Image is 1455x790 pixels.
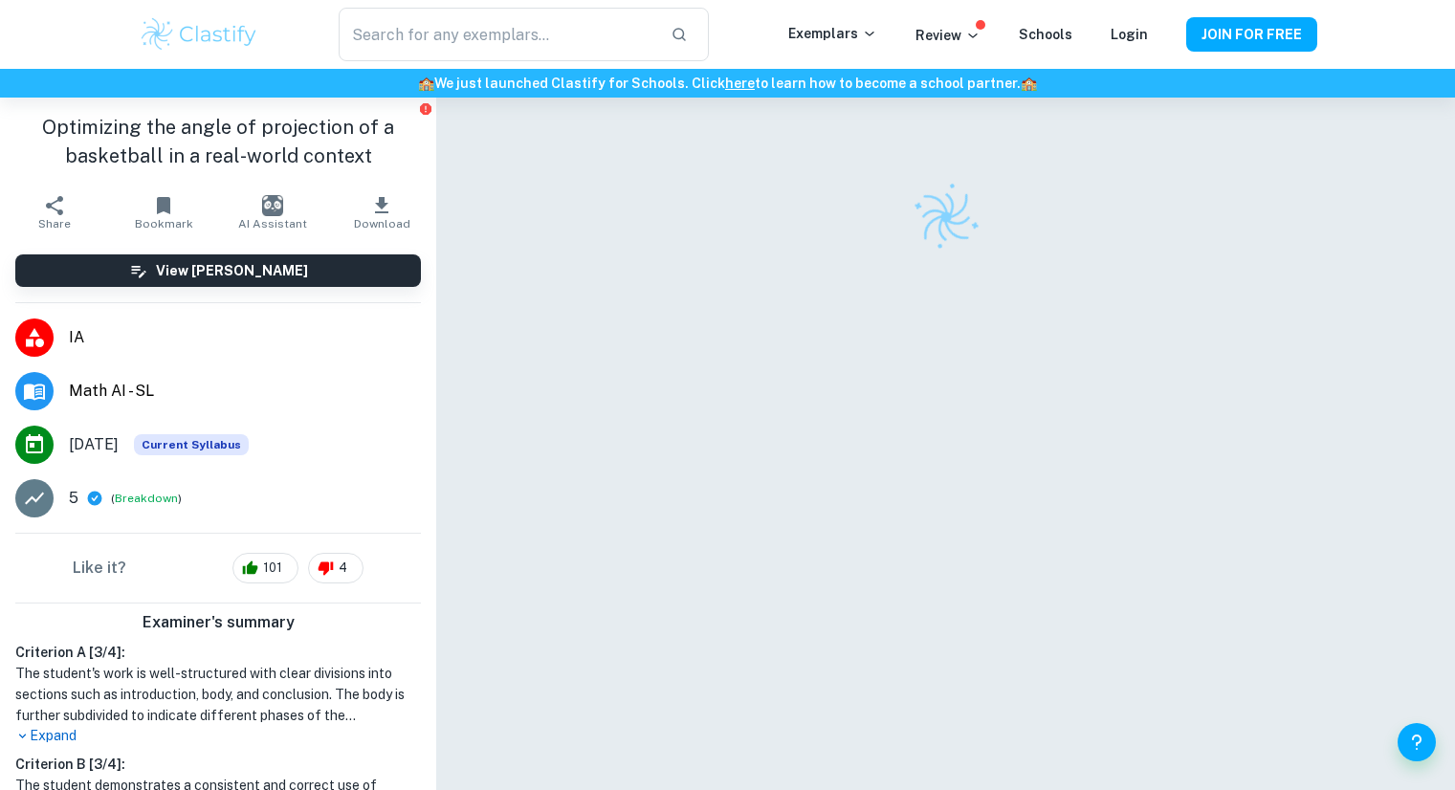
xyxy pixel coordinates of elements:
[109,186,218,239] button: Bookmark
[4,73,1451,94] h6: We just launched Clastify for Schools. Click to learn how to become a school partner.
[15,726,421,746] p: Expand
[134,434,249,455] div: This exemplar is based on the current syllabus. Feel free to refer to it for inspiration/ideas wh...
[69,433,119,456] span: [DATE]
[135,217,193,230] span: Bookmark
[8,611,429,634] h6: Examiner's summary
[418,76,434,91] span: 🏫
[1186,17,1317,52] button: JOIN FOR FREE
[38,217,71,230] span: Share
[15,113,421,170] h1: Optimizing the angle of projection of a basketball in a real-world context
[15,663,421,726] h1: The student's work is well-structured with clear divisions into sections such as introduction, bo...
[15,254,421,287] button: View [PERSON_NAME]
[73,557,126,580] h6: Like it?
[308,553,364,583] div: 4
[1021,76,1037,91] span: 🏫
[725,76,755,91] a: here
[15,754,421,775] h6: Criterion B [ 3 / 4 ]:
[1398,723,1436,761] button: Help and Feedback
[69,487,78,510] p: 5
[327,186,436,239] button: Download
[253,559,293,578] span: 101
[139,15,260,54] img: Clastify logo
[354,217,410,230] span: Download
[900,171,992,263] img: Clastify logo
[238,217,307,230] span: AI Assistant
[232,553,298,583] div: 101
[69,380,421,403] span: Math AI - SL
[262,195,283,216] img: AI Assistant
[156,260,308,281] h6: View [PERSON_NAME]
[339,8,654,61] input: Search for any exemplars...
[218,186,327,239] button: AI Assistant
[915,25,981,46] p: Review
[788,23,877,44] p: Exemplars
[1111,27,1148,42] a: Login
[15,642,421,663] h6: Criterion A [ 3 / 4 ]:
[1019,27,1072,42] a: Schools
[115,490,178,507] button: Breakdown
[328,559,358,578] span: 4
[418,101,432,116] button: Report issue
[111,490,182,508] span: ( )
[134,434,249,455] span: Current Syllabus
[69,326,421,349] span: IA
